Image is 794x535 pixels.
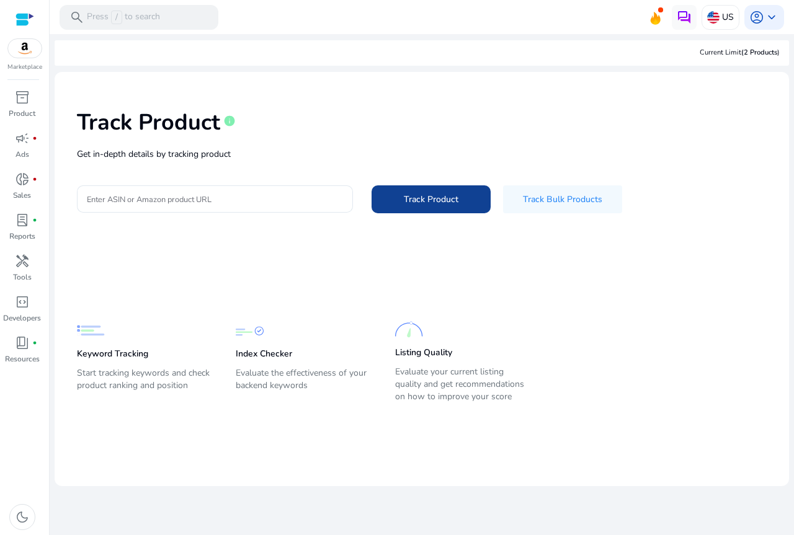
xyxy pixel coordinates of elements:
p: Marketplace [7,63,42,72]
span: account_circle [749,10,764,25]
p: Index Checker [236,348,292,360]
p: Reports [9,231,35,242]
img: Keyword Tracking [77,317,105,345]
p: Sales [13,190,31,201]
img: Listing Quality [395,316,423,343]
span: dark_mode [15,510,30,524]
span: search [69,10,84,25]
span: handyman [15,254,30,268]
p: Tools [13,272,32,283]
button: Track Bulk Products [503,185,622,213]
p: Resources [5,353,40,365]
span: / [111,11,122,24]
p: Evaluate the effectiveness of your backend keywords [236,367,370,402]
p: Press to search [87,11,160,24]
h1: Track Product [77,109,220,136]
p: Developers [3,312,41,324]
span: donut_small [15,172,30,187]
span: keyboard_arrow_down [764,10,779,25]
span: inventory_2 [15,90,30,105]
button: Track Product [372,185,491,213]
p: Listing Quality [395,347,452,359]
p: US [722,6,734,28]
p: Product [9,108,35,119]
span: Track Product [404,193,458,206]
p: Keyword Tracking [77,348,148,360]
div: Current Limit ) [700,48,780,58]
p: Get in-depth details by tracking product [77,148,767,161]
span: campaign [15,131,30,146]
span: code_blocks [15,294,30,309]
span: (2 Products [741,48,777,57]
span: fiber_manual_record [32,340,37,345]
span: fiber_manual_record [32,218,37,223]
p: Evaluate your current listing quality and get recommendations on how to improve your score [395,366,529,403]
span: info [223,115,236,127]
p: Ads [16,149,29,160]
span: fiber_manual_record [32,136,37,141]
span: fiber_manual_record [32,177,37,182]
span: lab_profile [15,213,30,228]
img: amazon.svg [8,39,42,58]
span: book_4 [15,335,30,350]
img: Index Checker [236,317,264,345]
p: Start tracking keywords and check product ranking and position [77,367,211,402]
img: us.svg [707,11,720,24]
span: Track Bulk Products [523,193,602,206]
